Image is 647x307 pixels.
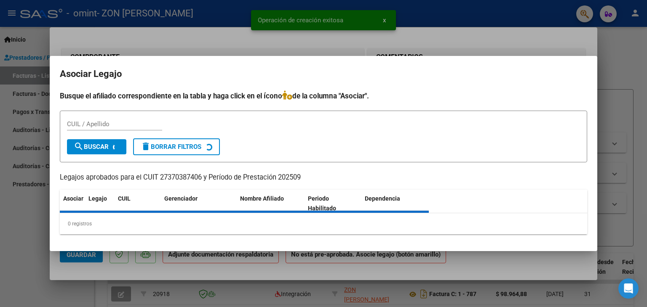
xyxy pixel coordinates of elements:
[88,195,107,202] span: Legajo
[240,195,284,202] span: Nombre Afiliado
[74,143,109,151] span: Buscar
[60,190,85,217] datatable-header-cell: Asociar
[237,190,305,217] datatable-header-cell: Nombre Afiliado
[115,190,161,217] datatable-header-cell: CUIL
[118,195,131,202] span: CUIL
[365,195,400,202] span: Dependencia
[308,195,336,212] span: Periodo Habilitado
[161,190,237,217] datatable-header-cell: Gerenciador
[60,66,587,82] h2: Asociar Legajo
[305,190,361,217] datatable-header-cell: Periodo Habilitado
[618,278,639,299] div: Open Intercom Messenger
[133,138,220,155] button: Borrar Filtros
[164,195,198,202] span: Gerenciador
[60,90,587,101] h4: Busque el afiliado correspondiente en la tabla y haga click en el ícono de la columna "Asociar".
[60,172,587,183] p: Legajos aprobados para el CUIT 27370387406 y Período de Prestación 202509
[60,213,587,234] div: 0 registros
[67,139,126,154] button: Buscar
[63,195,83,202] span: Asociar
[141,143,201,151] span: Borrar Filtros
[74,141,84,151] mat-icon: search
[361,190,429,217] datatable-header-cell: Dependencia
[141,141,151,151] mat-icon: delete
[85,190,115,217] datatable-header-cell: Legajo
